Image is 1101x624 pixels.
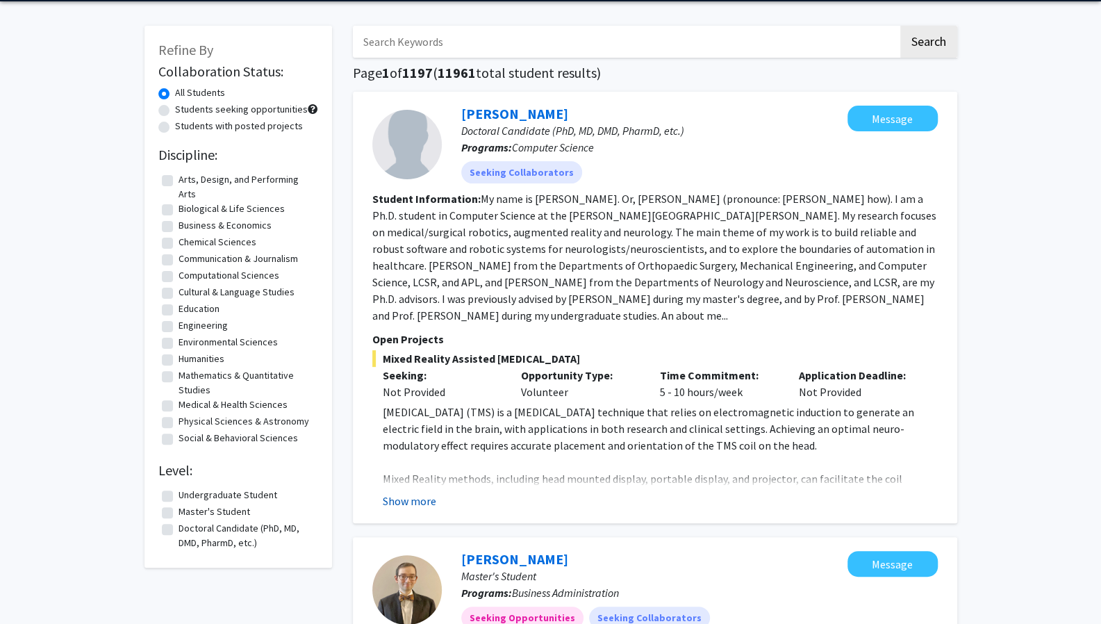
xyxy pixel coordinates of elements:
span: 1197 [402,64,433,81]
p: Time Commitment: [660,367,778,384]
b: Programs: [461,586,512,600]
div: 5 - 10 hours/week [649,367,788,400]
span: [MEDICAL_DATA] (TMS) is a [MEDICAL_DATA] technique that relies on electromagnetic induction to ge... [383,405,914,452]
span: 1 [382,64,390,81]
label: Social & Behavioral Sciences [179,431,298,445]
label: Engineering [179,318,228,333]
button: Message Andrew Michaelson [847,551,938,577]
iframe: Chat [10,561,59,614]
button: Search [900,26,957,58]
label: Mathematics & Quantitative Studies [179,368,315,397]
span: 11961 [438,64,476,81]
div: Not Provided [383,384,501,400]
h1: Page of ( total student results) [353,65,957,81]
label: Humanities [179,352,224,366]
span: Doctoral Candidate (PhD, MD, DMD, PharmD, etc.) [461,124,684,138]
span: Master's Student [461,569,536,583]
button: Show more [383,493,436,509]
label: Business & Economics [179,218,272,233]
div: Not Provided [788,367,927,400]
label: Communication & Journalism [179,252,298,266]
p: Application Deadline: [799,367,917,384]
label: Environmental Sciences [179,335,278,350]
p: Seeking: [383,367,501,384]
label: All Students [175,85,225,100]
button: Message Yihao Liu [847,106,938,131]
h2: Collaboration Status: [158,63,318,80]
label: Master's Student [179,504,250,519]
h2: Discipline: [158,147,318,163]
fg-read-more: My name is [PERSON_NAME]. Or, [PERSON_NAME] (pronounce: [PERSON_NAME] how). I am a Ph.D. student ... [372,192,936,322]
label: Students seeking opportunities [175,102,308,117]
span: Refine By [158,41,213,58]
label: Computational Sciences [179,268,279,283]
p: Opportunity Type: [521,367,639,384]
h2: Level: [158,462,318,479]
a: [PERSON_NAME] [461,105,568,122]
label: Cultural & Language Studies [179,285,295,299]
span: Business Administration [512,586,619,600]
label: Undergraduate Student [179,488,277,502]
label: Biological & Life Sciences [179,202,285,216]
span: Mixed Reality Assisted [MEDICAL_DATA] [372,350,938,367]
b: Student Information: [372,192,481,206]
input: Search Keywords [353,26,898,58]
span: Computer Science [512,140,594,154]
label: Medical & Health Sciences [179,397,288,412]
mat-chip: Seeking Collaborators [461,161,582,183]
label: Arts, Design, and Performing Arts [179,172,315,202]
span: Open Projects [372,332,444,346]
label: Doctoral Candidate (PhD, MD, DMD, PharmD, etc.) [179,521,315,550]
div: Volunteer [511,367,649,400]
p: Mixed Reality methods, including head mounted display, portable display, and projector, can facil... [383,470,938,504]
label: Physical Sciences & Astronomy [179,414,309,429]
label: Education [179,302,220,316]
a: [PERSON_NAME] [461,550,568,568]
label: Chemical Sciences [179,235,256,249]
b: Programs: [461,140,512,154]
label: Students with posted projects [175,119,303,133]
